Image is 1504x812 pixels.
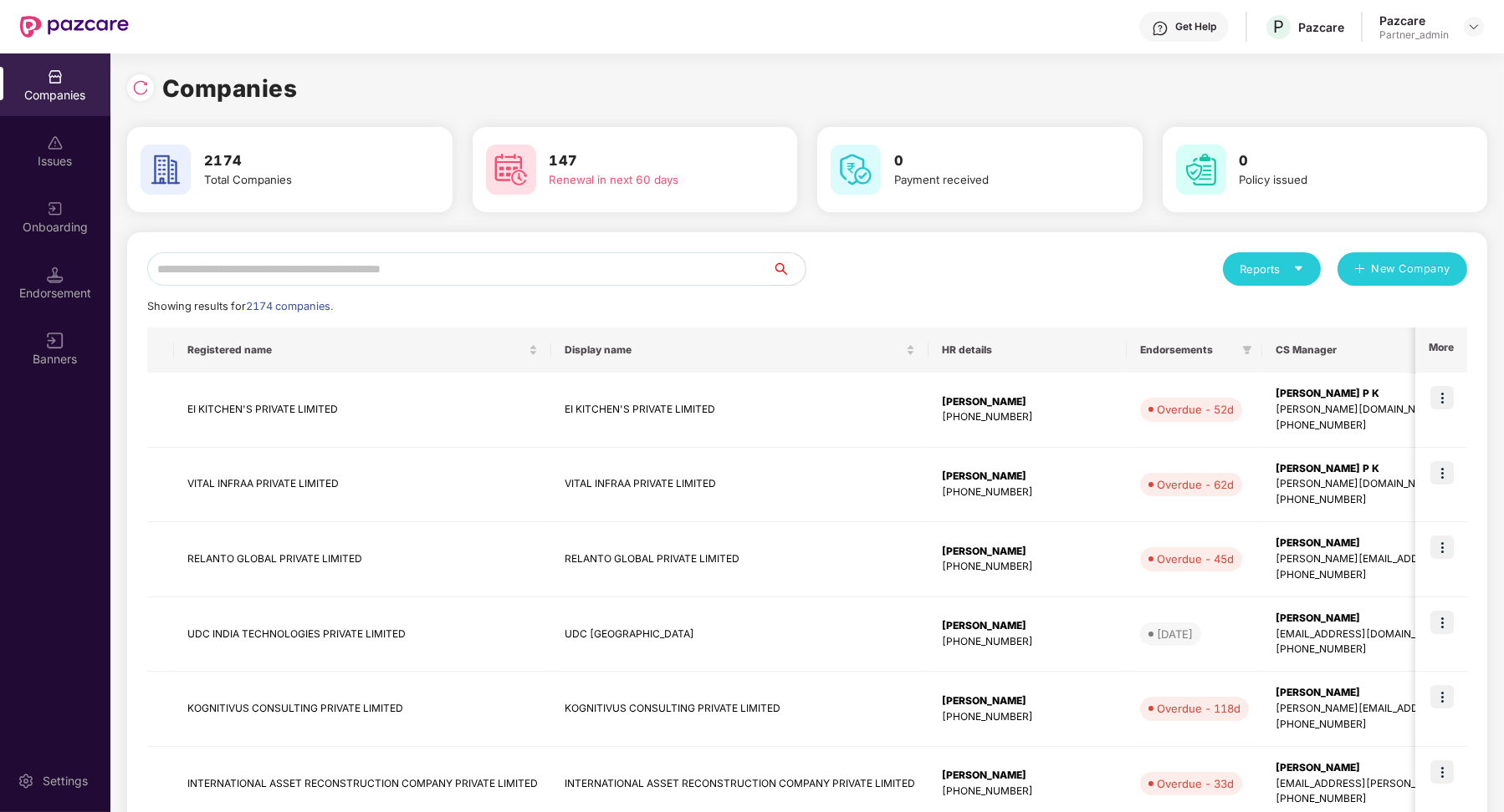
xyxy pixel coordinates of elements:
td: EI KITCHEN'S PRIVATE LIMITED [174,373,551,448]
td: VITAL INFRAA PRIVATE LIMITED [174,448,551,523]
span: New Company [1372,261,1451,277]
div: Reports [1240,261,1304,277]
div: Pazcare [1298,19,1344,35]
th: More [1415,327,1467,373]
span: Registered name [187,343,525,357]
div: [PHONE_NUMBER] [942,559,1113,575]
div: Overdue - 52d [1157,401,1234,418]
td: VITAL INFRAA PRIVATE LIMITED [551,448,928,523]
div: Overdue - 45d [1157,551,1234,567]
span: caret-down [1293,263,1304,274]
span: search [771,262,806,276]
th: Registered name [174,327,551,373]
img: svg+xml;base64,PHN2ZyB4bWxucz0iaHR0cDovL3d3dy53My5vcmcvMjAwMC9zdmciIHdpZHRoPSI2MCIgaGVpZ2h0PSI2MC... [486,145,536,195]
div: Overdue - 62d [1157,476,1234,493]
div: [PERSON_NAME] [942,394,1113,410]
img: svg+xml;base64,PHN2ZyBpZD0iSGVscC0zMngzMiIgeG1sbnM9Imh0dHA6Ly93d3cudzMub3JnLzIwMDAvc3ZnIiB3aWR0aD... [1152,20,1169,37]
img: svg+xml;base64,PHN2ZyBpZD0iU2V0dGluZy0yMHgyMCIgeG1sbnM9Imh0dHA6Ly93d3cudzMub3JnLzIwMDAvc3ZnIiB3aW... [18,773,34,789]
h3: 0 [894,150,1088,172]
img: icon [1430,386,1454,409]
td: KOGNITIVUS CONSULTING PRIVATE LIMITED [551,672,928,747]
div: [PERSON_NAME] [942,469,1113,485]
div: [PERSON_NAME] [942,693,1113,709]
span: P [1273,17,1284,37]
img: svg+xml;base64,PHN2ZyB3aWR0aD0iMTQuNSIgaGVpZ2h0PSIxNC41IiB2aWV3Qm94PSIwIDAgMTYgMTYiIGZpbGw9Im5vbm... [47,266,64,283]
img: icon [1430,461,1454,485]
img: icon [1430,685,1454,708]
td: UDC [GEOGRAPHIC_DATA] [551,597,928,672]
div: Total Companies [204,171,398,189]
img: icon [1430,535,1454,559]
img: svg+xml;base64,PHN2ZyBpZD0iRHJvcGRvd24tMzJ4MzIiIHhtbG5zPSJodHRwOi8vd3d3LnczLm9yZy8yMDAwL3N2ZyIgd2... [1467,20,1481,33]
div: Overdue - 33d [1157,775,1234,792]
span: Showing results for [147,300,333,312]
h3: 2174 [204,150,398,172]
th: Display name [551,327,928,373]
td: RELANTO GLOBAL PRIVATE LIMITED [174,522,551,597]
img: svg+xml;base64,PHN2ZyB3aWR0aD0iMjAiIGhlaWdodD0iMjAiIHZpZXdCb3g9IjAgMCAyMCAyMCIgZmlsbD0ibm9uZSIgeG... [47,200,64,217]
button: search [771,252,806,286]
div: [PHONE_NUMBER] [942,485,1113,500]
span: Endorsements [1140,343,1235,357]
div: [DATE] [1157,626,1193,642]
div: [PHONE_NUMBER] [942,634,1113,650]
div: Renewal in next 60 days [550,171,744,189]
span: 2174 companies. [246,300,333,312]
img: svg+xml;base64,PHN2ZyBpZD0iUmVsb2FkLTMyeDMyIiB4bWxucz0iaHR0cDovL3d3dy53My5vcmcvMjAwMC9zdmciIHdpZH... [132,79,149,96]
div: Policy issued [1240,171,1434,189]
div: Settings [38,773,93,789]
th: HR details [928,327,1127,373]
img: svg+xml;base64,PHN2ZyB4bWxucz0iaHR0cDovL3d3dy53My5vcmcvMjAwMC9zdmciIHdpZHRoPSI2MCIgaGVpZ2h0PSI2MC... [1176,145,1226,195]
span: Display name [565,343,903,357]
h3: 147 [550,150,744,172]
img: icon [1430,760,1454,784]
span: filter [1239,340,1256,360]
td: EI KITCHEN'S PRIVATE LIMITED [551,373,928,448]
span: filter [1242,345,1252,355]
img: icon [1430,611,1454,634]
span: plus [1354,263,1365,277]
img: svg+xml;base64,PHN2ZyBpZD0iQ29tcGFuaWVzIiB4bWxucz0iaHR0cDovL3d3dy53My5vcmcvMjAwMC9zdmciIHdpZHRoPS... [47,69,64,85]
h3: 0 [1240,150,1434,172]
td: KOGNITIVUS CONSULTING PRIVATE LIMITED [174,672,551,747]
div: Partner_admin [1379,28,1449,42]
img: svg+xml;base64,PHN2ZyB3aWR0aD0iMTYiIGhlaWdodD0iMTYiIHZpZXdCb3g9IjAgMCAxNiAxNiIgZmlsbD0ibm9uZSIgeG... [47,332,64,349]
img: svg+xml;base64,PHN2ZyB4bWxucz0iaHR0cDovL3d3dy53My5vcmcvMjAwMC9zdmciIHdpZHRoPSI2MCIgaGVpZ2h0PSI2MC... [141,145,191,195]
td: UDC INDIA TECHNOLOGIES PRIVATE LIMITED [174,597,551,672]
div: Payment received [894,171,1088,189]
div: [PHONE_NUMBER] [942,784,1113,799]
img: New Pazcare Logo [20,16,129,38]
h1: Companies [162,70,298,107]
div: Overdue - 118d [1157,700,1241,717]
img: svg+xml;base64,PHN2ZyBpZD0iSXNzdWVzX2Rpc2FibGVkIiB4bWxucz0iaHR0cDovL3d3dy53My5vcmcvMjAwMC9zdmciIH... [47,134,64,151]
button: plusNew Company [1338,252,1467,286]
div: Pazcare [1379,13,1449,28]
div: [PHONE_NUMBER] [942,409,1113,425]
div: [PERSON_NAME] [942,768,1113,784]
img: svg+xml;base64,PHN2ZyB4bWxucz0iaHR0cDovL3d3dy53My5vcmcvMjAwMC9zdmciIHdpZHRoPSI2MCIgaGVpZ2h0PSI2MC... [831,145,881,195]
div: [PERSON_NAME] [942,544,1113,560]
td: RELANTO GLOBAL PRIVATE LIMITED [551,522,928,597]
div: [PHONE_NUMBER] [942,709,1113,725]
div: Get Help [1175,20,1216,33]
div: [PERSON_NAME] [942,618,1113,634]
